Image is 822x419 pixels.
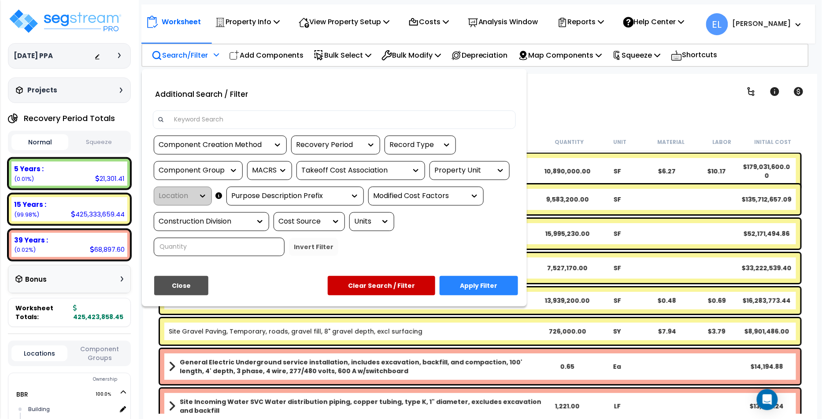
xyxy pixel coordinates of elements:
h3: Projects [27,86,57,95]
input: Quantity [154,238,285,256]
h4: Recovery Period Totals [24,114,115,123]
button: Squeeze [70,135,127,150]
small: (0.02%) [14,246,36,254]
button: Component Groups [72,344,128,363]
i: Please select Property Unit to enable Location [215,196,222,196]
b: 15 Years : [14,200,46,209]
div: 21,301.41 [95,174,125,183]
b: Invert Filter [294,243,333,251]
div: 425,333,659.44 [71,209,125,219]
div: Units [354,217,376,227]
div: Takeoff Cost Association [301,165,407,176]
b: 39 Years : [14,235,48,245]
b: 425,423,858.45 [73,304,123,321]
div: Modified Cost Factors [373,191,466,201]
div: 68,897.60 [90,245,125,254]
h3: Bonus [25,276,47,283]
div: Cost Source [278,217,327,227]
button: Normal [11,134,68,150]
small: (0.01%) [14,175,34,183]
input: Keyword Search [169,113,511,126]
div: Additional Search / Filter [146,87,257,102]
div: Recovery Period [296,140,362,150]
span: 100.0% [96,389,119,400]
button: Locations [11,345,67,361]
button: Apply Filter [440,276,518,295]
div: Record Type [389,140,438,150]
div: Building [26,404,116,415]
small: (99.98%) [14,211,39,218]
div: Open Intercom Messenger [757,389,778,410]
img: logo_pro_r.png [8,8,122,34]
div: Ownership [26,374,130,385]
div: Component Group [159,165,225,176]
h3: [DATE] PPA [14,51,53,60]
b: 5 Years : [14,164,44,173]
div: MACRS [252,165,274,176]
a: BBR 100.0% [16,390,28,399]
button: Close [154,276,208,295]
span: Worksheet Totals: [15,304,70,321]
div: Construction Division [159,217,251,227]
div: Purpose Description Prefix [231,191,346,201]
button: Invert Filter [289,238,338,256]
div: Property Unit [434,165,492,176]
div: Component Creation Method [159,140,269,150]
button: Clear Search / Filter [328,276,435,295]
